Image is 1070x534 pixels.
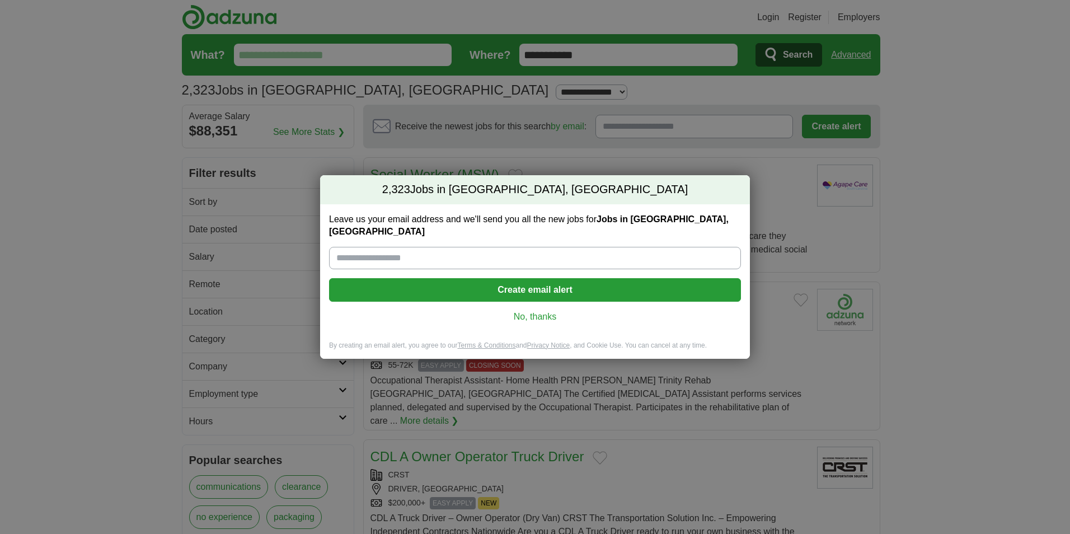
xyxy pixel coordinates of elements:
strong: Jobs in [GEOGRAPHIC_DATA], [GEOGRAPHIC_DATA] [329,214,729,236]
div: By creating an email alert, you agree to our and , and Cookie Use. You can cancel at any time. [320,341,750,359]
a: Privacy Notice [527,341,570,349]
a: Terms & Conditions [457,341,515,349]
h2: Jobs in [GEOGRAPHIC_DATA], [GEOGRAPHIC_DATA] [320,175,750,204]
a: No, thanks [338,311,732,323]
span: 2,323 [382,182,410,198]
button: Create email alert [329,278,741,302]
label: Leave us your email address and we'll send you all the new jobs for [329,213,741,238]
